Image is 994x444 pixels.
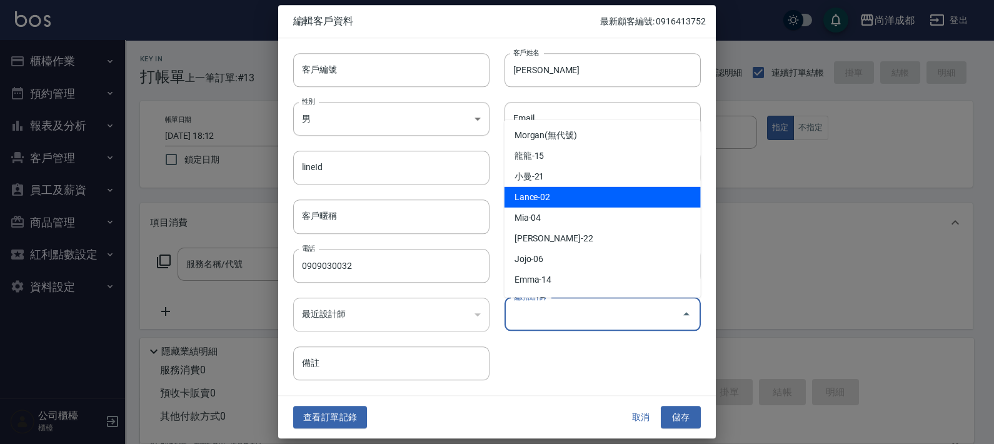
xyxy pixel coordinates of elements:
[302,243,315,253] label: 電話
[505,270,701,290] li: Emma-14
[505,187,701,208] li: Lance-02
[505,146,701,166] li: 龍龍-15
[513,48,540,57] label: 客戶姓名
[302,96,315,106] label: 性別
[676,305,696,325] button: Close
[293,102,489,136] div: 男
[505,166,701,187] li: 小曼-21
[621,406,661,429] button: 取消
[505,249,701,270] li: Jojo-06
[293,406,367,429] button: 查看訂單記錄
[600,15,706,28] p: 最新顧客編號: 0916413752
[661,406,701,429] button: 儲存
[505,228,701,249] li: [PERSON_NAME]-22
[505,208,701,228] li: Mia-04
[293,15,600,28] span: 編輯客戶資料
[505,125,701,146] li: Morgan(無代號)
[513,292,546,301] label: 偏好設計師
[505,290,701,311] li: Lyan-17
